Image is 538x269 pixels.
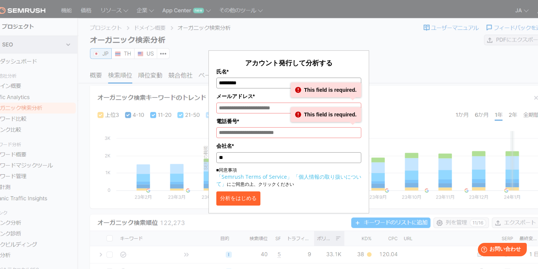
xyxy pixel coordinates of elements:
button: 分析をはじめる [216,191,260,206]
iframe: Help widget launcher [471,240,530,261]
label: メールアドレス* [216,92,361,100]
a: 「Semrush Terms of Service」 [216,173,292,180]
div: This field is required. [291,107,361,122]
p: ■同意事項 にご同意の上、クリックください [216,167,361,188]
div: This field is required. [291,82,361,97]
span: アカウント発行して分析する [245,58,333,67]
label: 電話番号* [216,117,361,125]
a: 「個人情報の取り扱いについて」 [216,173,361,187]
